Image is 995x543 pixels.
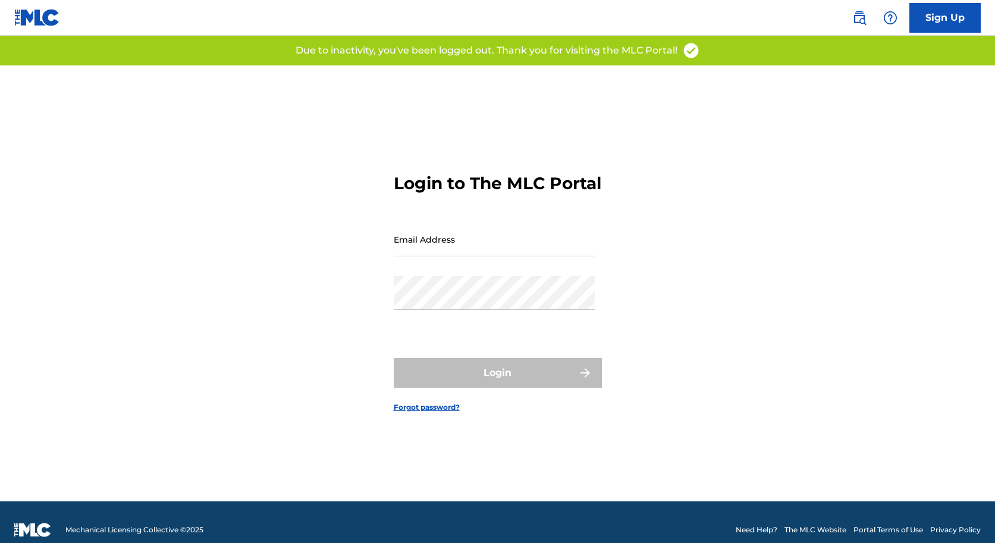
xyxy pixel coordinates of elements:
[883,11,897,25] img: help
[14,9,60,26] img: MLC Logo
[736,525,777,535] a: Need Help?
[909,3,981,33] a: Sign Up
[784,525,846,535] a: The MLC Website
[682,42,700,59] img: access
[930,525,981,535] a: Privacy Policy
[65,525,203,535] span: Mechanical Licensing Collective © 2025
[848,6,871,30] a: Public Search
[878,6,902,30] div: Help
[394,402,460,413] a: Forgot password?
[394,173,601,194] h3: Login to The MLC Portal
[852,11,867,25] img: search
[296,43,677,58] p: Due to inactivity, you've been logged out. Thank you for visiting the MLC Portal!
[853,525,923,535] a: Portal Terms of Use
[14,523,51,537] img: logo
